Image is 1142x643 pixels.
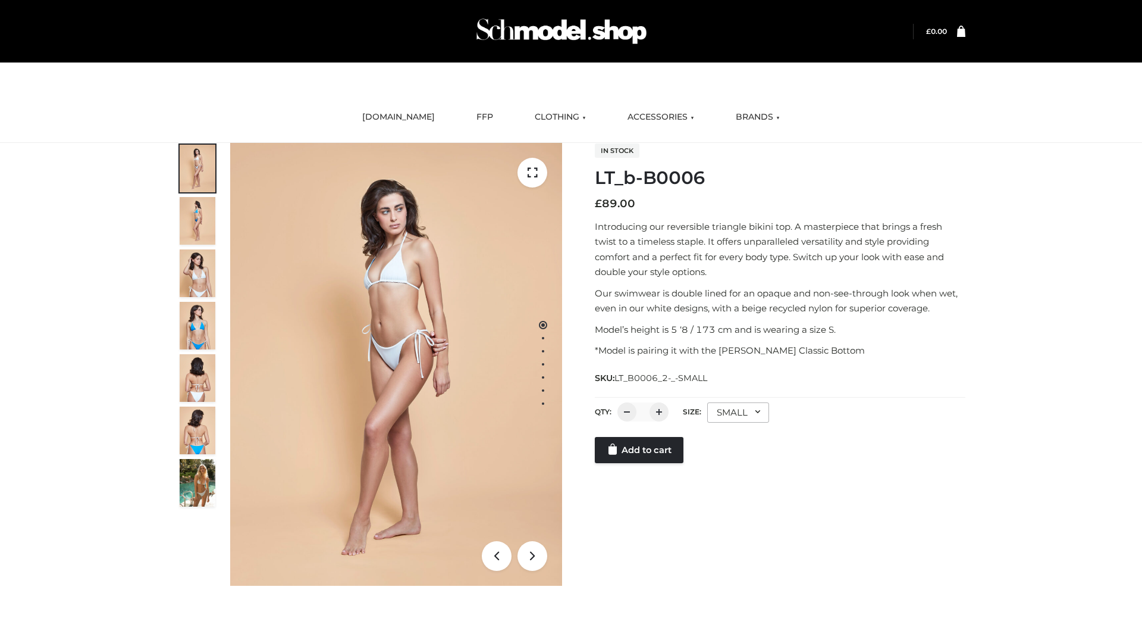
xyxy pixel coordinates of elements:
h1: LT_b-B0006 [595,167,965,189]
bdi: 89.00 [595,197,635,210]
img: ArielClassicBikiniTop_CloudNine_AzureSky_OW114ECO_4-scaled.jpg [180,302,215,349]
img: Arieltop_CloudNine_AzureSky2.jpg [180,459,215,507]
a: FFP [468,104,502,130]
p: Our swimwear is double lined for an opaque and non-see-through look when wet, even in our white d... [595,286,965,316]
span: £ [595,197,602,210]
label: Size: [683,407,701,416]
img: ArielClassicBikiniTop_CloudNine_AzureSky_OW114ECO_8-scaled.jpg [180,407,215,454]
bdi: 0.00 [926,27,947,36]
span: SKU: [595,371,708,385]
p: Introducing our reversible triangle bikini top. A masterpiece that brings a fresh twist to a time... [595,219,965,280]
a: ACCESSORIES [619,104,703,130]
img: ArielClassicBikiniTop_CloudNine_AzureSky_OW114ECO_1 [230,143,562,586]
img: Schmodel Admin 964 [472,8,651,55]
p: *Model is pairing it with the [PERSON_NAME] Classic Bottom [595,343,965,358]
p: Model’s height is 5 ‘8 / 173 cm and is wearing a size S. [595,322,965,338]
img: ArielClassicBikiniTop_CloudNine_AzureSky_OW114ECO_1-scaled.jpg [180,145,215,192]
img: ArielClassicBikiniTop_CloudNine_AzureSky_OW114ECO_3-scaled.jpg [180,249,215,297]
a: £0.00 [926,27,947,36]
img: ArielClassicBikiniTop_CloudNine_AzureSky_OW114ECO_2-scaled.jpg [180,197,215,245]
a: BRANDS [727,104,789,130]
div: SMALL [707,402,769,423]
label: QTY: [595,407,611,416]
span: In stock [595,143,639,158]
img: ArielClassicBikiniTop_CloudNine_AzureSky_OW114ECO_7-scaled.jpg [180,354,215,402]
a: Add to cart [595,437,683,463]
span: LT_B0006_2-_-SMALL [614,373,707,383]
a: CLOTHING [526,104,595,130]
span: £ [926,27,931,36]
a: [DOMAIN_NAME] [353,104,444,130]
